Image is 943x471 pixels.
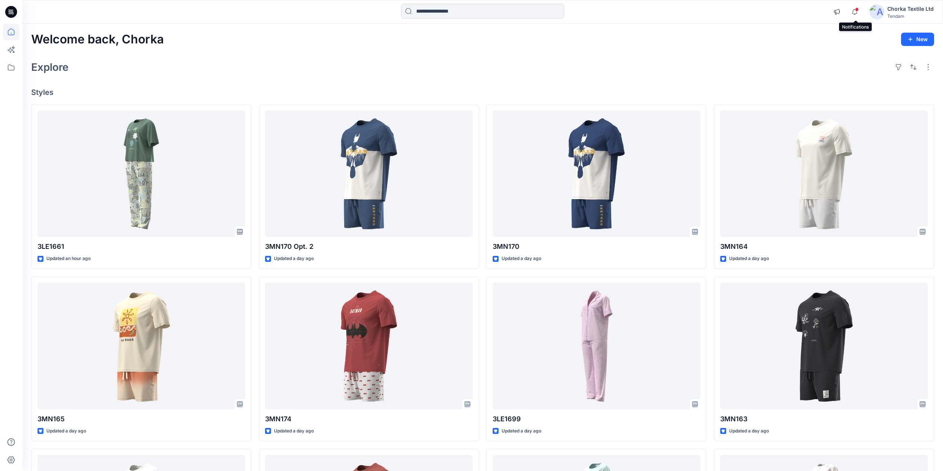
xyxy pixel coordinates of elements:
[31,61,69,73] h2: Explore
[901,33,934,46] button: New
[502,427,541,435] p: Updated a day ago
[37,414,245,424] p: 3MN165
[265,111,473,237] a: 3MN170 Opt. 2
[265,283,473,409] a: 3MN174
[493,111,700,237] a: 3MN170
[265,241,473,252] p: 3MN170 Opt. 2
[493,414,700,424] p: 3LE1699
[720,414,928,424] p: 3MN163
[274,427,314,435] p: Updated a day ago
[720,111,928,237] a: 3MN164
[493,241,700,252] p: 3MN170
[887,13,934,19] div: Tendam
[37,241,245,252] p: 3LE1661
[265,414,473,424] p: 3MN174
[274,255,314,263] p: Updated a day ago
[720,283,928,409] a: 3MN163
[37,111,245,237] a: 3LE1661
[502,255,541,263] p: Updated a day ago
[720,241,928,252] p: 3MN164
[37,283,245,409] a: 3MN165
[31,88,934,97] h4: Styles
[46,255,91,263] p: Updated an hour ago
[493,283,700,409] a: 3LE1699
[887,4,934,13] div: Chorka Textile Ltd
[729,427,769,435] p: Updated a day ago
[46,427,86,435] p: Updated a day ago
[869,4,884,19] img: avatar
[729,255,769,263] p: Updated a day ago
[31,33,164,46] h2: Welcome back, Chorka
